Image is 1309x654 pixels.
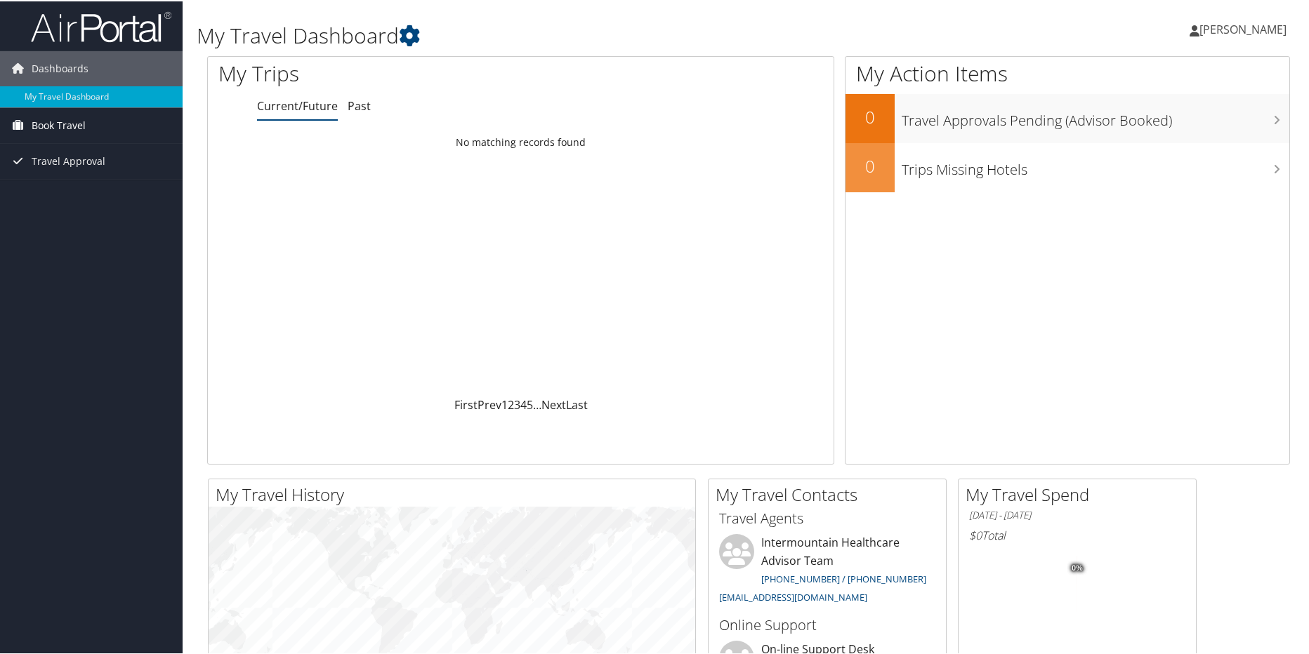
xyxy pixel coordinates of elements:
[520,396,527,411] a: 4
[846,104,895,128] h2: 0
[32,142,105,178] span: Travel Approval
[969,526,982,542] span: $0
[197,20,933,49] h1: My Travel Dashboard
[527,396,533,411] a: 5
[966,481,1196,505] h2: My Travel Spend
[508,396,514,411] a: 2
[257,97,338,112] a: Current/Future
[533,396,541,411] span: …
[1072,563,1083,571] tspan: 0%
[716,481,946,505] h2: My Travel Contacts
[969,507,1185,521] h6: [DATE] - [DATE]
[846,142,1289,191] a: 0Trips Missing Hotels
[348,97,371,112] a: Past
[32,50,88,85] span: Dashboards
[478,396,501,411] a: Prev
[719,614,935,634] h3: Online Support
[712,533,942,608] li: Intermountain Healthcare Advisor Team
[216,481,695,505] h2: My Travel History
[514,396,520,411] a: 3
[902,102,1289,129] h3: Travel Approvals Pending (Advisor Booked)
[902,152,1289,178] h3: Trips Missing Hotels
[969,526,1185,542] h6: Total
[719,507,935,527] h3: Travel Agents
[218,58,563,87] h1: My Trips
[31,9,171,42] img: airportal-logo.png
[1199,20,1287,36] span: [PERSON_NAME]
[1190,7,1301,49] a: [PERSON_NAME]
[761,571,926,584] a: [PHONE_NUMBER] / [PHONE_NUMBER]
[566,396,588,411] a: Last
[501,396,508,411] a: 1
[846,58,1289,87] h1: My Action Items
[846,153,895,177] h2: 0
[541,396,566,411] a: Next
[208,128,834,154] td: No matching records found
[719,589,867,602] a: [EMAIL_ADDRESS][DOMAIN_NAME]
[32,107,86,142] span: Book Travel
[454,396,478,411] a: First
[846,93,1289,142] a: 0Travel Approvals Pending (Advisor Booked)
